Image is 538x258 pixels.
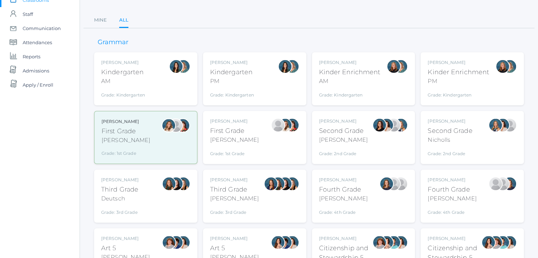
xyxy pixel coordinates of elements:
div: Third Grade [101,185,139,194]
div: Juliana Fowler [285,177,299,191]
a: All [119,13,128,28]
div: Nicole Dean [387,59,401,74]
div: First Grade [210,126,259,136]
div: Deutsch [101,194,139,203]
div: Maureen Doyle [176,59,190,74]
div: Westen Taylor [496,235,510,250]
a: Mine [94,13,107,27]
div: Grade: 4th Grade [428,206,476,216]
div: Grade: Kindergarten [101,88,145,98]
div: Cari Burke [394,235,408,250]
div: [PERSON_NAME] [101,235,150,242]
div: Westen Taylor [387,235,401,250]
div: [PERSON_NAME] [210,177,259,183]
div: Maureen Doyle [394,59,408,74]
div: Second Grade [319,126,368,136]
div: Jaimie Watson [271,118,285,132]
div: Lori Webster [264,177,278,191]
div: Kindergarten [210,68,254,77]
div: Andrea Deutsch [271,177,285,191]
div: Rebecca Salazar [380,235,394,250]
div: [PERSON_NAME] [319,177,368,183]
div: Cari Burke [176,235,190,250]
div: Jordyn Dewey [278,59,292,74]
div: Courtney Nicholls [488,118,503,132]
div: [PERSON_NAME] [210,136,259,144]
div: Kinder Enrichment [319,68,381,77]
div: AM [319,77,381,86]
span: Attendances [23,35,52,49]
div: Liv Barber [162,118,176,133]
div: Fourth Grade [319,185,368,194]
div: Andrea Deutsch [162,177,176,191]
div: PM [210,77,254,86]
div: Rebecca Salazar [481,235,496,250]
span: Admissions [23,64,49,78]
div: [PERSON_NAME] [101,177,139,183]
div: Fourth Grade [428,185,476,194]
div: Carolyn Sugimoto [169,235,183,250]
div: Maureen Doyle [285,59,299,74]
div: Cari Burke [380,118,394,132]
div: Art 5 [101,244,150,253]
div: [PERSON_NAME] [428,194,476,203]
span: Staff [23,7,33,21]
span: Reports [23,49,40,64]
div: [PERSON_NAME] [428,177,476,183]
div: Second Grade [428,126,472,136]
div: Courtney Nicholls [394,118,408,132]
div: [PERSON_NAME] [319,136,368,144]
div: Heather Wallock [285,118,299,132]
div: [PERSON_NAME] [210,59,254,66]
div: Cari Burke [496,118,510,132]
div: Heather Porter [394,177,408,191]
div: Katie Watters [278,177,292,191]
div: Kinder Enrichment [428,68,489,77]
div: Grade: 4th Grade [319,206,368,216]
div: Jordyn Dewey [169,59,183,74]
div: [PERSON_NAME] [101,59,145,66]
div: Sarah Armstrong [503,118,517,132]
div: Third Grade [210,185,259,194]
div: Heather Wallock [176,118,190,133]
div: Emily Balli [372,118,387,132]
div: Nicole Dean [496,59,510,74]
div: Jaimie Watson [169,118,183,133]
div: Sarah Armstrong [387,118,401,132]
div: [PERSON_NAME] [210,235,259,242]
div: [PERSON_NAME] [210,194,259,203]
div: [PERSON_NAME] [319,59,381,66]
div: Sarah Bence [372,235,387,250]
div: Lydia Chaffin [488,177,503,191]
div: [PERSON_NAME] [102,136,150,145]
div: [PERSON_NAME] [319,235,373,242]
div: Katie Watters [169,177,183,191]
div: [PERSON_NAME] [428,118,472,124]
div: Carolyn Sugimoto [278,235,292,250]
div: Nicholls [428,136,472,144]
div: Maureen Doyle [503,59,517,74]
div: First Grade [102,127,150,136]
div: PM [428,77,489,86]
div: Heather Porter [496,177,510,191]
div: Grade: 1st Grade [210,147,259,157]
div: Liv Barber [278,118,292,132]
div: [PERSON_NAME] [319,118,368,124]
div: Lydia Chaffin [387,177,401,191]
div: Sarah Bence [162,235,176,250]
div: Ellie Bradley [380,177,394,191]
span: Apply / Enroll [23,78,53,92]
div: AM [101,77,145,86]
div: Grade: Kindergarten [319,88,381,98]
div: [PERSON_NAME] [319,194,368,203]
div: Grade: 3rd Grade [101,206,139,216]
div: [PERSON_NAME] [428,235,481,242]
h3: Grammar [94,39,132,46]
div: Cari Burke [285,235,299,250]
div: Grade: 3rd Grade [210,206,259,216]
div: Sarah Bence [488,235,503,250]
div: Grade: 1st Grade [102,147,150,157]
div: [PERSON_NAME] [428,59,489,66]
div: Grade: Kindergarten [210,88,254,98]
div: Grade: 2nd Grade [428,147,472,157]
